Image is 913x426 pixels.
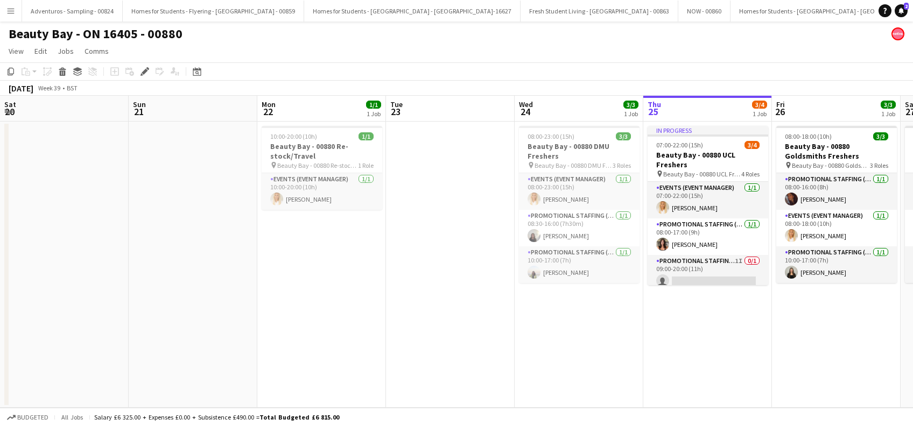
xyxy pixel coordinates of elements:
[262,100,276,109] span: Mon
[776,210,897,246] app-card-role: Events (Event Manager)1/108:00-18:00 (10h)[PERSON_NAME]
[260,105,276,118] span: 22
[34,46,47,56] span: Edit
[131,105,146,118] span: 21
[517,105,533,118] span: 24
[613,161,631,169] span: 3 Roles
[648,100,661,109] span: Thu
[519,210,640,246] app-card-role: Promotional Staffing (Brand Ambassadors)1/108:30-16:00 (7h30m)[PERSON_NAME]
[776,126,897,283] app-job-card: 08:00-18:00 (10h)3/3Beauty Bay - 00880 Goldsmiths Freshers Beauty Bay - 00880 Goldsmiths Freshers...
[648,182,768,218] app-card-role: Events (Event Manager)1/107:00-22:00 (15h)[PERSON_NAME]
[895,4,908,17] a: 2
[4,100,16,109] span: Sat
[776,246,897,283] app-card-role: Promotional Staffing (Brand Ambassadors)1/110:00-17:00 (7h)[PERSON_NAME]
[367,110,381,118] div: 1 Job
[262,126,382,210] app-job-card: 10:00-20:00 (10h)1/1Beauty Bay - 00880 Re-stock/Travel Beauty Bay - 00880 Re-stock/Travel1 RoleEv...
[521,1,678,22] button: Fresh Student Living - [GEOGRAPHIC_DATA] - 00863
[53,44,78,58] a: Jobs
[259,413,339,421] span: Total Budgeted £6 815.00
[3,105,16,118] span: 20
[519,100,533,109] span: Wed
[873,132,888,140] span: 3/3
[663,170,741,178] span: Beauty Bay - 00880 UCL Freshers
[623,101,638,109] span: 3/3
[535,161,613,169] span: Beauty Bay - 00880 DMU Freshers
[358,161,374,169] span: 1 Role
[36,84,62,92] span: Week 39
[5,411,50,423] button: Budgeted
[366,101,381,109] span: 1/1
[389,105,403,118] span: 23
[870,161,888,169] span: 3 Roles
[624,110,638,118] div: 1 Job
[528,132,574,140] span: 08:00-23:00 (15h)
[646,105,661,118] span: 25
[390,100,403,109] span: Tue
[133,100,146,109] span: Sun
[4,44,28,58] a: View
[67,84,78,92] div: BST
[270,132,317,140] span: 10:00-20:00 (10h)
[775,105,785,118] span: 26
[656,141,703,149] span: 07:00-22:00 (15h)
[9,46,24,56] span: View
[94,413,339,421] div: Salary £6 325.00 + Expenses £0.00 + Subsistence £490.00 =
[776,141,897,161] h3: Beauty Bay - 00880 Goldsmiths Freshers
[262,141,382,161] h3: Beauty Bay - 00880 Re-stock/Travel
[881,110,895,118] div: 1 Job
[616,132,631,140] span: 3/3
[904,3,909,10] span: 2
[648,126,768,285] app-job-card: In progress07:00-22:00 (15h)3/4Beauty Bay - 00880 UCL Freshers Beauty Bay - 00880 UCL Freshers4 R...
[17,414,48,421] span: Budgeted
[648,126,768,134] div: In progress
[776,100,785,109] span: Fri
[741,170,760,178] span: 4 Roles
[85,46,109,56] span: Comms
[30,44,51,58] a: Edit
[519,126,640,283] app-job-card: 08:00-23:00 (15h)3/3Beauty Bay - 00880 DMU Freshers Beauty Bay - 00880 DMU Freshers3 RolesEvents ...
[519,246,640,283] app-card-role: Promotional Staffing (Brand Ambassadors)1/110:00-17:00 (7h)[PERSON_NAME]
[304,1,521,22] button: Homes for Students - [GEOGRAPHIC_DATA] - [GEOGRAPHIC_DATA]-16627
[785,132,832,140] span: 08:00-18:00 (10h)
[9,26,182,42] h1: Beauty Bay - ON 16405 - 00880
[123,1,304,22] button: Homes for Students - Flyering - [GEOGRAPHIC_DATA] - 00859
[891,27,904,40] app-user-avatar: native Staffing
[80,44,113,58] a: Comms
[359,132,374,140] span: 1/1
[277,161,358,169] span: Beauty Bay - 00880 Re-stock/Travel
[9,83,33,94] div: [DATE]
[881,101,896,109] span: 3/3
[753,110,767,118] div: 1 Job
[58,46,74,56] span: Jobs
[22,1,123,22] button: Adventuros - Sampling - 00824
[519,141,640,161] h3: Beauty Bay - 00880 DMU Freshers
[745,141,760,149] span: 3/4
[59,413,85,421] span: All jobs
[648,255,768,292] app-card-role: Promotional Staffing (Brand Ambassadors)1I0/109:00-20:00 (11h)
[678,1,731,22] button: NOW - 00860
[519,173,640,210] app-card-role: Events (Event Manager)1/108:00-23:00 (15h)[PERSON_NAME]
[648,218,768,255] app-card-role: Promotional Staffing (Brand Ambassadors)1/108:00-17:00 (9h)[PERSON_NAME]
[776,173,897,210] app-card-role: Promotional Staffing (Brand Ambassadors)1/108:00-16:00 (8h)[PERSON_NAME]
[792,161,870,169] span: Beauty Bay - 00880 Goldsmiths Freshers
[262,173,382,210] app-card-role: Events (Event Manager)1/110:00-20:00 (10h)[PERSON_NAME]
[648,150,768,169] h3: Beauty Bay - 00880 UCL Freshers
[752,101,767,109] span: 3/4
